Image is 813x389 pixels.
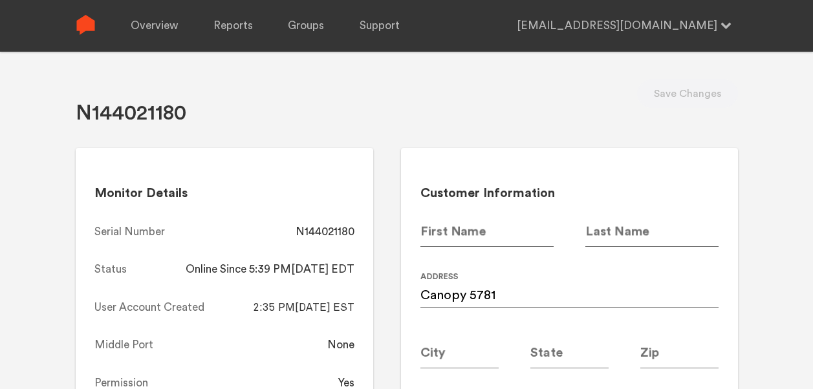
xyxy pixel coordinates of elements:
div: Serial Number [94,224,165,240]
h2: Monitor Details [94,185,354,202]
div: User Account Created [94,300,204,315]
div: Status [94,262,127,277]
div: None [327,337,354,353]
button: Save Changes [637,79,738,108]
div: N144021180 [296,224,354,240]
h2: Customer Information [420,185,719,202]
div: Middle Port [94,337,153,353]
div: Online Since 5:39 PM[DATE] EDT [186,262,354,277]
span: 2:35 PM[DATE] EST [253,300,354,313]
img: Sense Logo [76,15,96,35]
h1: N144021180 [76,100,186,127]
